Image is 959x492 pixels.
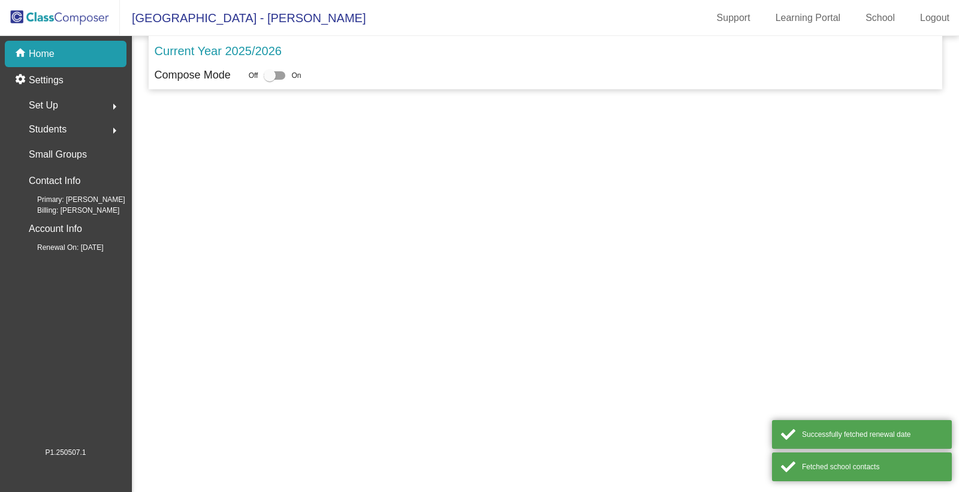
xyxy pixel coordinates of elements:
[249,70,258,81] span: Off
[802,429,943,440] div: Successfully fetched renewal date
[802,461,943,472] div: Fetched school contacts
[155,67,231,83] p: Compose Mode
[29,121,67,138] span: Students
[14,47,29,61] mat-icon: home
[107,123,122,138] mat-icon: arrow_right
[120,8,366,28] span: [GEOGRAPHIC_DATA] - [PERSON_NAME]
[766,8,851,28] a: Learning Portal
[29,221,82,237] p: Account Info
[18,242,103,253] span: Renewal On: [DATE]
[18,205,119,216] span: Billing: [PERSON_NAME]
[29,97,58,114] span: Set Up
[29,47,55,61] p: Home
[18,194,125,205] span: Primary: [PERSON_NAME]
[29,146,87,163] p: Small Groups
[29,173,80,189] p: Contact Info
[29,73,64,87] p: Settings
[107,99,122,114] mat-icon: arrow_right
[910,8,959,28] a: Logout
[14,73,29,87] mat-icon: settings
[155,42,282,60] p: Current Year 2025/2026
[291,70,301,81] span: On
[707,8,760,28] a: Support
[856,8,904,28] a: School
